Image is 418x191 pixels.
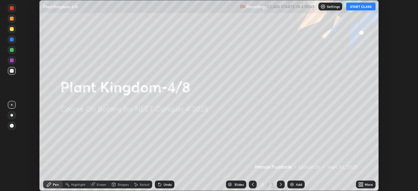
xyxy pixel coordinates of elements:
button: START CLASS [346,3,376,10]
img: recording.375f2c34.svg [240,4,245,9]
div: Select [140,183,150,186]
div: Undo [164,183,172,186]
div: More [365,183,373,186]
img: class-settings-icons [320,4,326,9]
p: Plant Kingdom-4/8 [43,4,78,9]
div: 2 [270,182,274,187]
div: Pen [53,183,59,186]
p: Recording [247,4,265,9]
h5: CLASS STARTS IN 4 MINS [267,4,314,9]
div: Slides [234,183,244,186]
div: Highlight [71,183,86,186]
p: Settings [327,5,340,8]
div: Eraser [97,183,106,186]
div: 2 [259,183,266,186]
div: Add [296,183,302,186]
img: add-slide-button [289,182,295,187]
div: Shapes [118,183,129,186]
div: / [267,183,269,186]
